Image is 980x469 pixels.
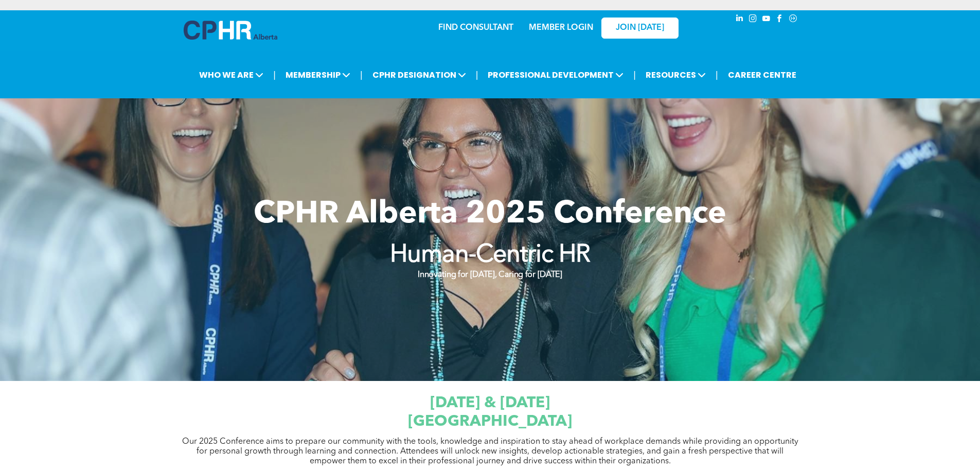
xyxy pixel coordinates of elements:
li: | [360,64,363,85]
a: instagram [747,13,759,27]
img: A blue and white logo for cp alberta [184,21,277,40]
span: CPHR Alberta 2025 Conference [254,199,726,230]
span: [GEOGRAPHIC_DATA] [408,414,572,429]
a: FIND CONSULTANT [438,24,513,32]
li: | [476,64,478,85]
li: | [716,64,718,85]
a: facebook [774,13,786,27]
a: linkedin [734,13,745,27]
span: RESOURCES [643,65,709,84]
li: | [273,64,276,85]
a: Social network [788,13,799,27]
a: CAREER CENTRE [725,65,799,84]
span: [DATE] & [DATE] [430,395,550,411]
strong: Innovating for [DATE], Caring for [DATE] [418,271,562,279]
span: WHO WE ARE [196,65,266,84]
a: youtube [761,13,772,27]
a: MEMBER LOGIN [529,24,593,32]
strong: Human-Centric HR [390,243,591,268]
span: CPHR DESIGNATION [369,65,469,84]
span: PROFESSIONAL DEVELOPMENT [485,65,627,84]
span: Our 2025 Conference aims to prepare our community with the tools, knowledge and inspiration to st... [182,438,798,465]
li: | [633,64,636,85]
span: MEMBERSHIP [282,65,353,84]
a: JOIN [DATE] [601,18,679,39]
span: JOIN [DATE] [616,23,664,33]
